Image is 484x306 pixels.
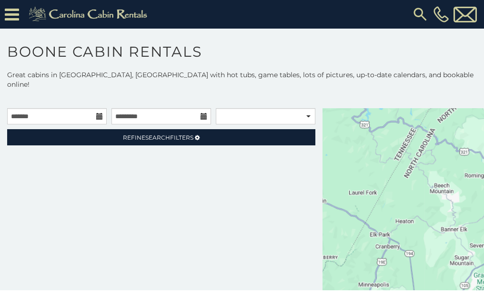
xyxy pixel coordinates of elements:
[412,6,429,23] img: search-regular.svg
[123,134,193,141] span: Refine Filters
[7,129,315,145] a: RefineSearchFilters
[24,5,155,24] img: Khaki-logo.png
[145,134,170,141] span: Search
[431,6,451,22] a: [PHONE_NUMBER]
